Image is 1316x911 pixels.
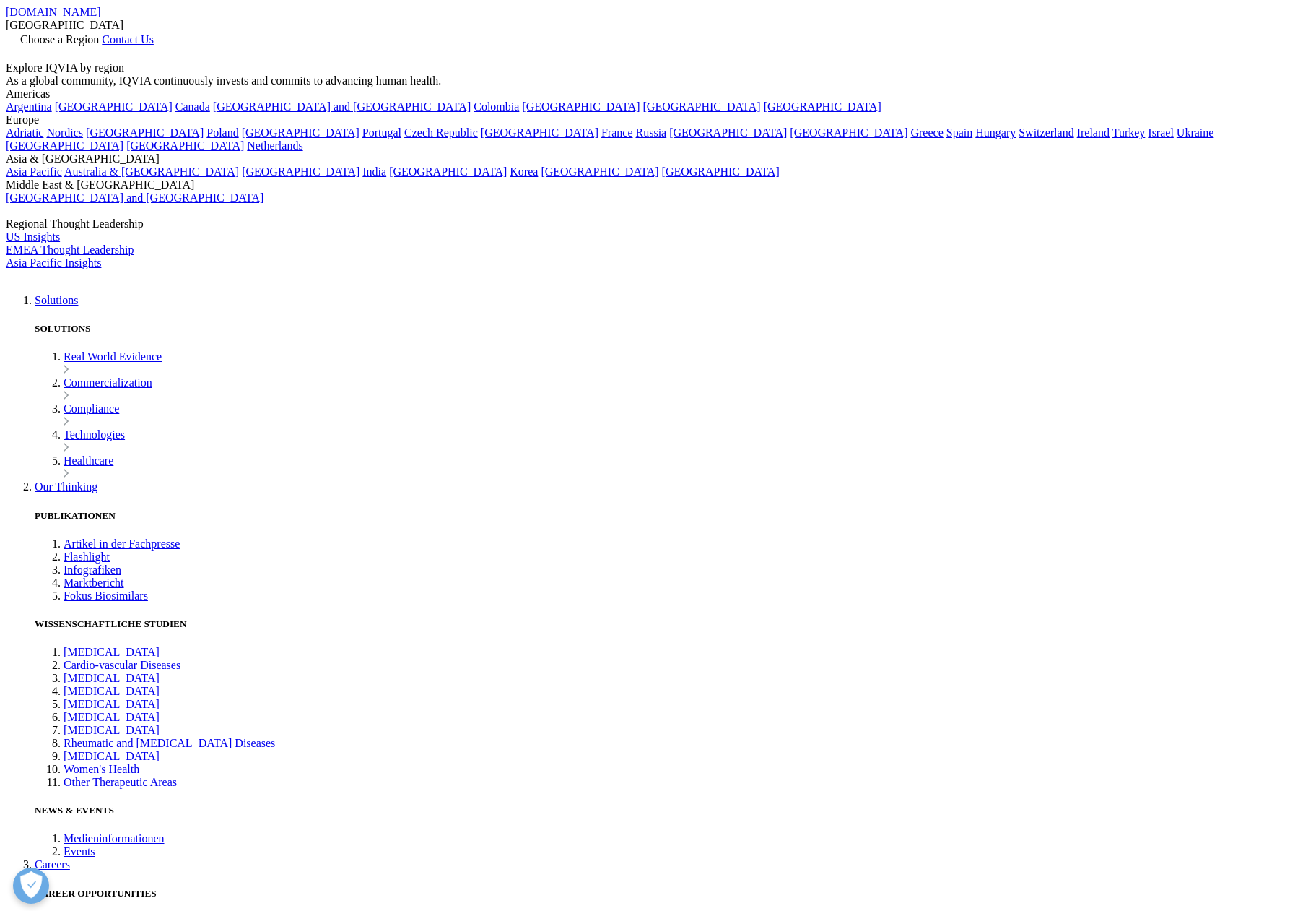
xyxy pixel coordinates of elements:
button: Open Preferences [13,868,49,904]
a: Real World Evidence [64,350,162,363]
a: [GEOGRAPHIC_DATA] [790,126,907,139]
div: As a global community, IQVIA continuously invests and commits to advancing human health. [6,74,1310,87]
a: Marktbericht [64,577,124,589]
div: Europe [6,113,1310,126]
a: EMEA Thought Leadership [6,243,134,256]
a: India [362,165,386,178]
a: [DOMAIN_NAME] [6,6,101,18]
div: Asia & [GEOGRAPHIC_DATA] [6,152,1310,165]
a: [GEOGRAPHIC_DATA] [643,100,761,113]
a: [GEOGRAPHIC_DATA] [522,100,640,113]
h5: WISSENSCHAFTLICHE STUDIEN [35,618,1310,630]
a: [GEOGRAPHIC_DATA] [481,126,598,139]
a: US Insights [6,230,60,243]
a: [MEDICAL_DATA] [64,711,160,723]
a: Commercialization [64,376,152,389]
a: Spain [946,126,972,139]
a: Cardio-vascular Diseases [64,659,180,671]
div: Explore IQVIA by region [6,61,1310,74]
h5: CAREER OPPORTUNITIES [35,888,1310,899]
a: Nordics [46,126,83,139]
a: Healthcare [64,454,113,467]
a: Netherlands [247,139,302,152]
a: Fokus Biosimilars [64,590,148,602]
a: [MEDICAL_DATA] [64,685,160,697]
a: [MEDICAL_DATA] [64,750,160,762]
a: [GEOGRAPHIC_DATA] [242,165,359,178]
a: Careers [35,858,70,871]
a: Czech Republic [404,126,478,139]
div: Regional Thought Leadership [6,217,1310,230]
a: Adriatic [6,126,43,139]
a: Rheumatic and [MEDICAL_DATA] Diseases [64,737,275,749]
h5: SOLUTIONS [35,323,1310,334]
a: Israel [1148,126,1174,139]
a: Korea [510,165,538,178]
a: Switzerland [1019,126,1073,139]
a: Ukraine [1177,126,1214,139]
a: Artikel in der Fachpresse [64,537,180,550]
div: Americas [6,87,1310,100]
a: [GEOGRAPHIC_DATA] [126,139,244,152]
a: Portugal [362,126,401,139]
a: [GEOGRAPHIC_DATA] [6,139,123,152]
a: France [601,126,633,139]
a: [GEOGRAPHIC_DATA] [669,126,787,139]
a: [MEDICAL_DATA] [64,698,160,710]
span: Choose a Region [20,33,99,46]
div: Middle East & [GEOGRAPHIC_DATA] [6,178,1310,191]
a: [GEOGRAPHIC_DATA] [764,100,881,113]
a: [MEDICAL_DATA] [64,724,160,736]
a: [GEOGRAPHIC_DATA] [86,126,204,139]
a: Asia Pacific Insights [6,256,101,269]
a: Greece [910,126,943,139]
a: Colombia [474,100,519,113]
a: Poland [206,126,238,139]
a: [MEDICAL_DATA] [64,646,160,658]
h5: NEWS & EVENTS [35,805,1310,816]
a: [GEOGRAPHIC_DATA] [242,126,359,139]
h5: PUBLIKATIONEN [35,510,1310,522]
a: Women's Health [64,763,139,775]
a: Asia Pacific [6,165,62,178]
a: Turkey [1112,126,1146,139]
a: Flashlight [64,551,110,563]
a: Argentina [6,100,52,113]
a: [GEOGRAPHIC_DATA] and [GEOGRAPHIC_DATA] [213,100,471,113]
a: Ireland [1077,126,1110,139]
a: Technologies [64,428,125,441]
a: Canada [175,100,210,113]
a: [GEOGRAPHIC_DATA] [389,165,507,178]
a: Russia [636,126,667,139]
a: [GEOGRAPHIC_DATA] [541,165,658,178]
a: Solutions [35,294,78,306]
div: [GEOGRAPHIC_DATA] [6,19,1310,32]
a: [GEOGRAPHIC_DATA] [55,100,173,113]
a: Infografiken [64,564,121,576]
a: Our Thinking [35,480,97,493]
a: Other Therapeutic Areas [64,776,177,788]
a: Compliance [64,402,119,415]
a: Hungary [975,126,1016,139]
a: Contact Us [102,33,154,46]
a: Events [64,845,95,858]
a: Medieninformationen [64,832,165,845]
a: [GEOGRAPHIC_DATA] [662,165,780,178]
a: [GEOGRAPHIC_DATA] and [GEOGRAPHIC_DATA] [6,191,263,204]
a: Australia & [GEOGRAPHIC_DATA] [64,165,239,178]
a: [MEDICAL_DATA] [64,672,160,684]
